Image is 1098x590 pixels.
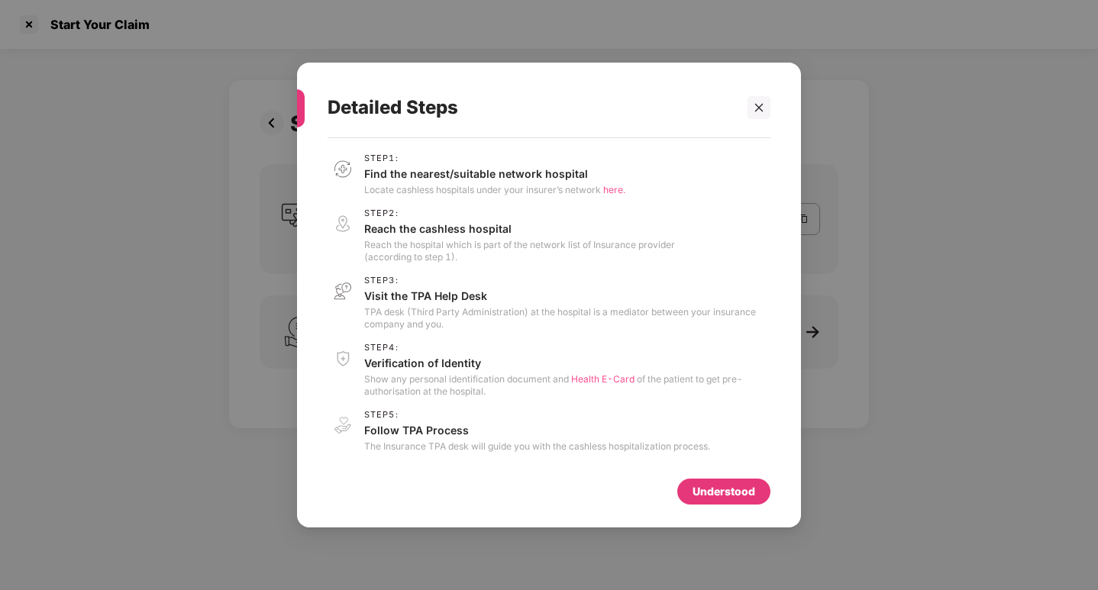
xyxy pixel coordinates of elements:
p: Visit the TPA Help Desk [364,289,770,303]
img: svg+xml;base64,PHN2ZyB3aWR0aD0iNDAiIGhlaWdodD0iNDEiIHZpZXdCb3g9IjAgMCA0MCA0MSIgZmlsbD0ibm9uZSIgeG... [328,153,358,185]
span: Step 5 : [364,410,710,420]
p: Show any personal identification document and of the patient to get pre-authorisation at the hosp... [364,373,770,398]
span: Step 2 : [364,208,675,218]
span: Step 4 : [364,343,770,353]
span: here. [603,184,625,195]
p: The Insurance TPA desk will guide you with the cashless hospitalization process. [364,440,710,453]
p: Locate cashless hospitals under your insurer’s network [364,184,625,196]
p: Follow TPA Process [364,423,710,437]
span: Step 3 : [364,276,770,285]
span: Step 1 : [364,153,625,163]
img: svg+xml;base64,PHN2ZyB3aWR0aD0iNDAiIGhlaWdodD0iNDEiIHZpZXdCb3g9IjAgMCA0MCA0MSIgZmlsbD0ibm9uZSIgeG... [328,276,358,307]
div: Understood [693,483,755,500]
div: Detailed Steps [328,78,734,137]
img: svg+xml;base64,PHN2ZyB3aWR0aD0iNDAiIGhlaWdodD0iNDEiIHZpZXdCb3g9IjAgMCA0MCA0MSIgZmlsbD0ibm9uZSIgeG... [328,208,358,240]
p: Reach the cashless hospital [364,221,675,236]
p: TPA desk (Third Party Administration) at the hospital is a mediator between your insurance compan... [364,306,770,330]
img: svg+xml;base64,PHN2ZyB3aWR0aD0iNDAiIGhlaWdodD0iNDEiIHZpZXdCb3g9IjAgMCA0MCA0MSIgZmlsbD0ibm9uZSIgeG... [328,343,358,374]
img: svg+xml;base64,PHN2ZyB3aWR0aD0iNDAiIGhlaWdodD0iNDEiIHZpZXdCb3g9IjAgMCA0MCA0MSIgZmlsbD0ibm9uZSIgeG... [328,410,358,441]
p: Verification of Identity [364,356,770,370]
span: Health E-Card [571,373,635,385]
p: Find the nearest/suitable network hospital [364,166,625,181]
span: close [754,102,764,113]
p: Reach the hospital which is part of the network list of Insurance provider (according to step 1). [364,239,675,263]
